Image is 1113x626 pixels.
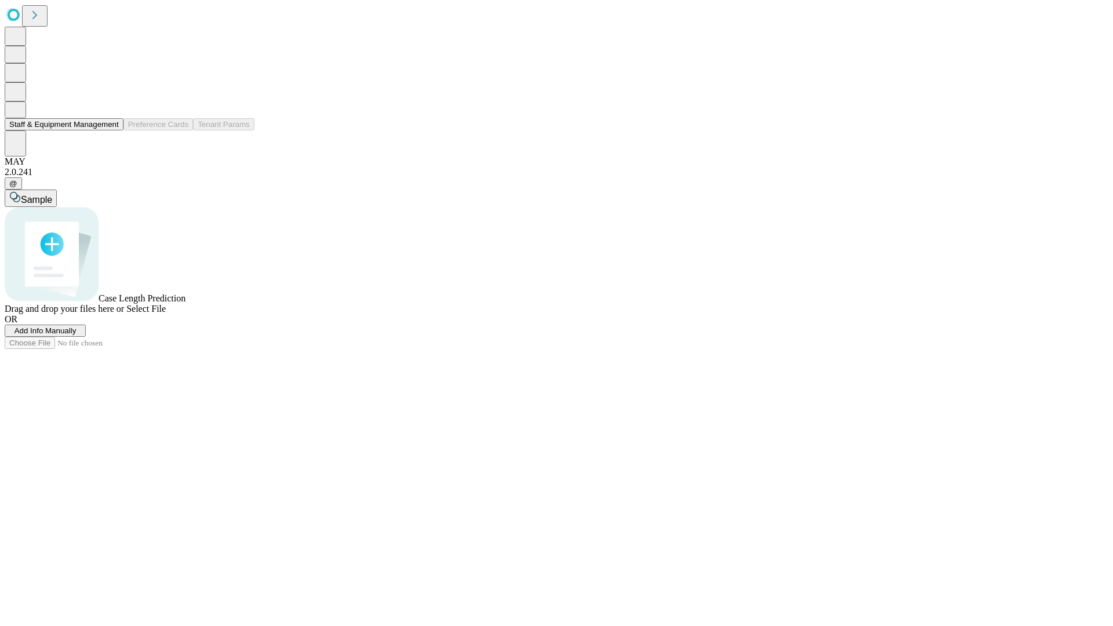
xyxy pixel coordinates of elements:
button: Preference Cards [123,118,193,130]
div: MAY [5,156,1108,167]
span: Add Info Manually [14,326,77,335]
button: Sample [5,190,57,207]
button: Add Info Manually [5,325,86,337]
span: @ [9,179,17,188]
button: @ [5,177,22,190]
span: Select File [126,304,166,314]
span: Case Length Prediction [99,293,185,303]
button: Tenant Params [193,118,254,130]
span: Sample [21,195,52,205]
div: 2.0.241 [5,167,1108,177]
span: Drag and drop your files here or [5,304,124,314]
span: OR [5,314,17,324]
button: Staff & Equipment Management [5,118,123,130]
